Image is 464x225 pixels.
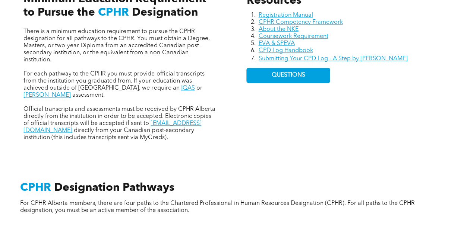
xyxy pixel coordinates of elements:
span: Designation [132,7,198,18]
span: CPHR [98,7,129,18]
a: CPHR Competency Framework [258,19,343,25]
a: Coursework Requirement [258,33,328,39]
span: For CPHR Alberta members, there are four paths to the Chartered Professional in Human Resources D... [20,200,415,213]
span: QUESTIONS [272,72,305,79]
a: CPD Log Handbook [258,48,313,54]
span: directly from your Canadian post-secondary institution (this includes transcripts sent via MyCreds). [23,128,194,141]
a: Submitting Your CPD Log - A Step by [PERSON_NAME] [258,56,407,62]
span: or [196,85,202,91]
span: For each pathway to the CPHR you must provide official transcripts from the institution you gradu... [23,71,204,91]
span: assessment. [72,92,105,98]
a: [PERSON_NAME] [23,92,71,98]
span: There is a minimum education requirement to pursue the CPHR designation for all pathways to the C... [23,29,209,63]
a: QUESTIONS [246,68,330,83]
a: IQAS [181,85,195,91]
a: About the NKE [258,26,298,32]
span: Designation Pathways [54,182,174,193]
span: CPHR [20,182,51,193]
a: Registration Manual [258,12,313,18]
span: Official transcripts and assessments must be received by CPHR Alberta directly from the instituti... [23,106,215,126]
a: EVA & SPEVA [258,41,294,46]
